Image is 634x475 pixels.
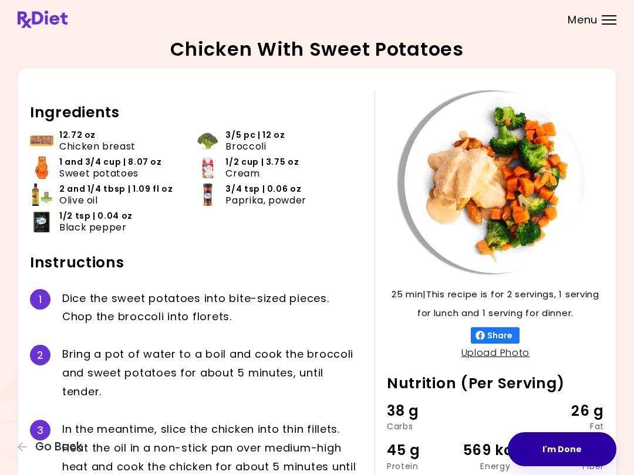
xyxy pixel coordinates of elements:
[59,222,127,233] span: Black pepper
[225,168,259,179] span: Cream
[59,211,133,222] span: 1/2 tsp | 0.04 oz
[62,345,363,401] div: B r i n g a p o t o f w a t e r t o a b o i l a n d c o o k t h e b r o c c o l i a n d s w e e t...
[225,157,299,168] span: 1/2 cup | 3.75 oz
[225,195,306,206] span: Paprika, powder
[30,345,50,365] div: 2
[387,462,459,470] div: Protein
[225,130,285,141] span: 3/5 pc | 12 oz
[387,439,459,462] div: 45 g
[459,462,531,470] div: Energy
[35,440,82,453] span: Go Back
[568,15,598,25] span: Menu
[532,422,604,430] div: Fat
[59,130,96,141] span: 12.72 oz
[225,184,301,195] span: 3/4 tsp | 0.06 oz
[59,195,98,206] span: Olive oil
[59,184,173,195] span: 2 and 1/4 tbsp | 1.09 fl oz
[508,432,616,466] button: I'm Done
[30,253,363,272] h2: Instructions
[170,40,463,59] h2: Chicken With Sweet Potatoes
[459,439,531,462] div: 569 kcal
[30,289,50,310] div: 1
[59,157,162,168] span: 1 and 3/4 cup | 8.07 oz
[485,331,515,340] span: Share
[225,141,266,152] span: Broccoli
[461,346,530,359] a: Upload Photo
[387,422,459,430] div: Carbs
[18,11,68,28] img: RxDiet
[387,374,604,393] h2: Nutrition (Per Serving)
[532,400,604,422] div: 26 g
[18,440,88,453] button: Go Back
[59,168,139,179] span: Sweet potatoes
[387,400,459,422] div: 38 g
[387,285,604,323] p: 25 min | This recipe is for 2 servings, 1 serving for lunch and 1 serving for dinner.
[59,141,136,152] span: Chicken breast
[30,420,50,440] div: 3
[30,103,363,122] h2: Ingredients
[471,327,520,344] button: Share
[62,289,363,327] div: D i c e t h e s w e e t p o t a t o e s i n t o b i t e - s i z e d p i e c e s . C h o p t h e b...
